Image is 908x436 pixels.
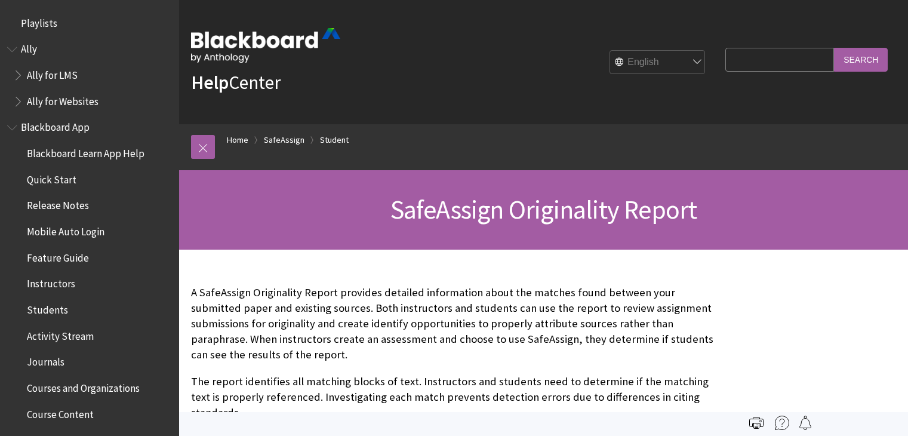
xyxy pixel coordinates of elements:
nav: Book outline for Playlists [7,13,172,33]
a: HelpCenter [191,70,281,94]
span: Feature Guide [27,248,89,264]
a: SafeAssign [264,133,304,148]
img: Blackboard by Anthology [191,28,340,63]
img: Follow this page [798,416,812,430]
p: A SafeAssign Originality Report provides detailed information about the matches found between you... [191,285,719,363]
img: Print [749,416,764,430]
span: Instructors [27,274,75,290]
input: Search [834,48,888,71]
p: The report identifies all matching blocks of text. Instructors and students need to determine if ... [191,374,719,421]
a: Student [320,133,349,148]
nav: Book outline for Anthology Ally Help [7,39,172,112]
span: Mobile Auto Login [27,222,104,238]
span: Students [27,300,68,316]
span: Ally for Websites [27,91,99,108]
span: Ally for LMS [27,65,78,81]
span: Activity Stream [27,326,94,342]
span: SafeAssign Originality Report [390,193,697,226]
span: Journals [27,352,64,369]
span: Ally [21,39,37,56]
span: Blackboard App [21,118,90,134]
strong: Help [191,70,229,94]
span: Quick Start [27,170,76,186]
select: Site Language Selector [610,51,706,75]
span: Course Content [27,404,94,420]
span: Release Notes [27,196,89,212]
span: Playlists [21,13,57,29]
span: Blackboard Learn App Help [27,143,144,159]
a: Home [227,133,248,148]
span: Courses and Organizations [27,378,140,394]
img: More help [775,416,789,430]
